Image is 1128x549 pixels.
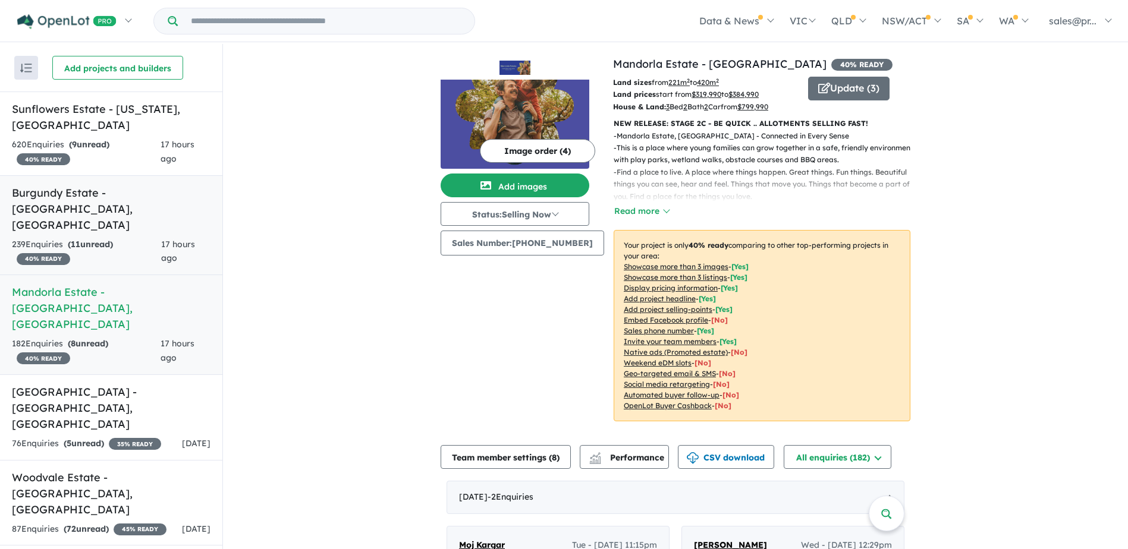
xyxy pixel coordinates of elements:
[624,262,728,271] u: Showcase more than 3 images
[784,445,891,469] button: All enquiries (182)
[613,102,666,111] b: House & Land:
[614,230,910,421] p: Your project is only comparing to other top-performing projects in your area: - - - - - - - - - -...
[687,77,690,84] sup: 2
[695,358,711,367] span: [No]
[67,438,71,449] span: 5
[182,523,210,534] span: [DATE]
[480,139,595,163] button: Image order (4)
[64,523,109,534] strong: ( unread)
[71,239,80,250] span: 11
[704,102,708,111] u: 2
[17,14,117,29] img: Openlot PRO Logo White
[182,438,210,449] span: [DATE]
[683,102,687,111] u: 2
[668,78,690,87] u: 221 m
[109,438,161,450] span: 35 % READY
[719,337,737,346] span: [ Yes ]
[711,315,728,324] span: [ No ]
[72,139,77,150] span: 9
[624,358,692,367] u: Weekend eDM slots
[17,352,70,364] span: 40 % READY
[52,56,183,80] button: Add projects and builders
[728,90,759,99] u: $ 384,990
[808,77,890,100] button: Update (3)
[687,452,699,464] img: download icon
[692,90,721,99] u: $ 319,990
[161,239,195,264] span: 17 hours ago
[71,338,76,349] span: 8
[730,273,747,282] span: [ Yes ]
[12,238,161,266] div: 239 Enquir ies
[731,262,749,271] span: [ Yes ]
[731,348,747,356] span: [No]
[12,437,161,451] div: 76 Enquir ies
[722,390,739,399] span: [No]
[713,380,730,389] span: [No]
[441,231,604,255] button: Sales Number:[PHONE_NUMBER]
[17,253,70,265] span: 40 % READY
[613,77,799,89] p: from
[12,101,210,133] h5: Sunflowers Estate - [US_STATE] , [GEOGRAPHIC_DATA]
[441,202,589,226] button: Status:Selling Now
[666,102,670,111] u: 3
[614,166,920,203] p: - Find a place to live. A place where things happen. Great things. Fun things. Beautiful things y...
[689,241,728,250] b: 40 % ready
[20,64,32,72] img: sort.svg
[68,239,113,250] strong: ( unread)
[624,294,696,303] u: Add project headline
[614,130,920,142] p: - Mandorla Estate, [GEOGRAPHIC_DATA] - Connected in Every Sense
[12,185,210,233] h5: Burgundy Estate - [GEOGRAPHIC_DATA] , [GEOGRAPHIC_DATA]
[161,338,194,363] span: 17 hours ago
[721,90,759,99] span: to
[624,273,727,282] u: Showcase more than 3 listings
[624,380,710,389] u: Social media retargeting
[690,78,719,87] span: to
[12,469,210,518] h5: Woodvale Estate - [GEOGRAPHIC_DATA] , [GEOGRAPHIC_DATA]
[68,338,108,349] strong: ( unread)
[12,522,166,537] div: 87 Enquir ies
[614,204,670,218] button: Read more
[624,348,728,356] u: Native ads (Promoted estate)
[441,80,589,169] img: Mandorla Estate - Munno Para Downs
[488,491,533,502] span: - 2 Enquir ies
[613,57,827,71] a: Mandorla Estate - [GEOGRAPHIC_DATA]
[721,283,738,292] span: [ Yes ]
[591,452,664,463] span: Performance
[624,337,717,346] u: Invite your team members
[614,142,920,166] p: - This is a place where young families can grow together in a safe, friendly environment with pla...
[180,8,472,34] input: Try estate name, suburb, builder or developer
[613,78,652,87] b: Land sizes
[17,153,70,165] span: 40 % READY
[624,315,708,324] u: Embed Facebook profile
[697,326,714,335] span: [ Yes ]
[441,445,571,469] button: Team member settings (8)
[614,118,910,130] p: NEW RELEASE: STAGE 2C - BE QUICK .. ALLOTMENTS SELLING FAST!
[12,384,210,432] h5: [GEOGRAPHIC_DATA] - [GEOGRAPHIC_DATA] , [GEOGRAPHIC_DATA]
[590,452,601,459] img: line-chart.svg
[613,89,799,100] p: start from
[67,523,76,534] span: 72
[447,481,904,514] div: [DATE]
[719,369,736,378] span: [No]
[624,283,718,292] u: Display pricing information
[445,61,585,75] img: Mandorla Estate - Munno Para Downs Logo
[12,337,161,365] div: 182 Enquir ies
[161,139,194,164] span: 17 hours ago
[589,456,601,464] img: bar-chart.svg
[552,452,557,463] span: 8
[624,326,694,335] u: Sales phone number
[441,56,589,169] a: Mandorla Estate - Munno Para Downs LogoMandorla Estate - Munno Para Downs
[69,139,109,150] strong: ( unread)
[613,90,656,99] b: Land prices
[624,369,716,378] u: Geo-targeted email & SMS
[699,294,716,303] span: [ Yes ]
[624,401,712,410] u: OpenLot Buyer Cashback
[624,390,719,399] u: Automated buyer follow-up
[441,173,589,197] button: Add images
[1049,15,1096,27] span: sales@pr...
[12,284,210,332] h5: Mandorla Estate - [GEOGRAPHIC_DATA] , [GEOGRAPHIC_DATA]
[697,78,719,87] u: 420 m
[12,138,161,166] div: 620 Enquir ies
[716,77,719,84] sup: 2
[64,438,104,449] strong: ( unread)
